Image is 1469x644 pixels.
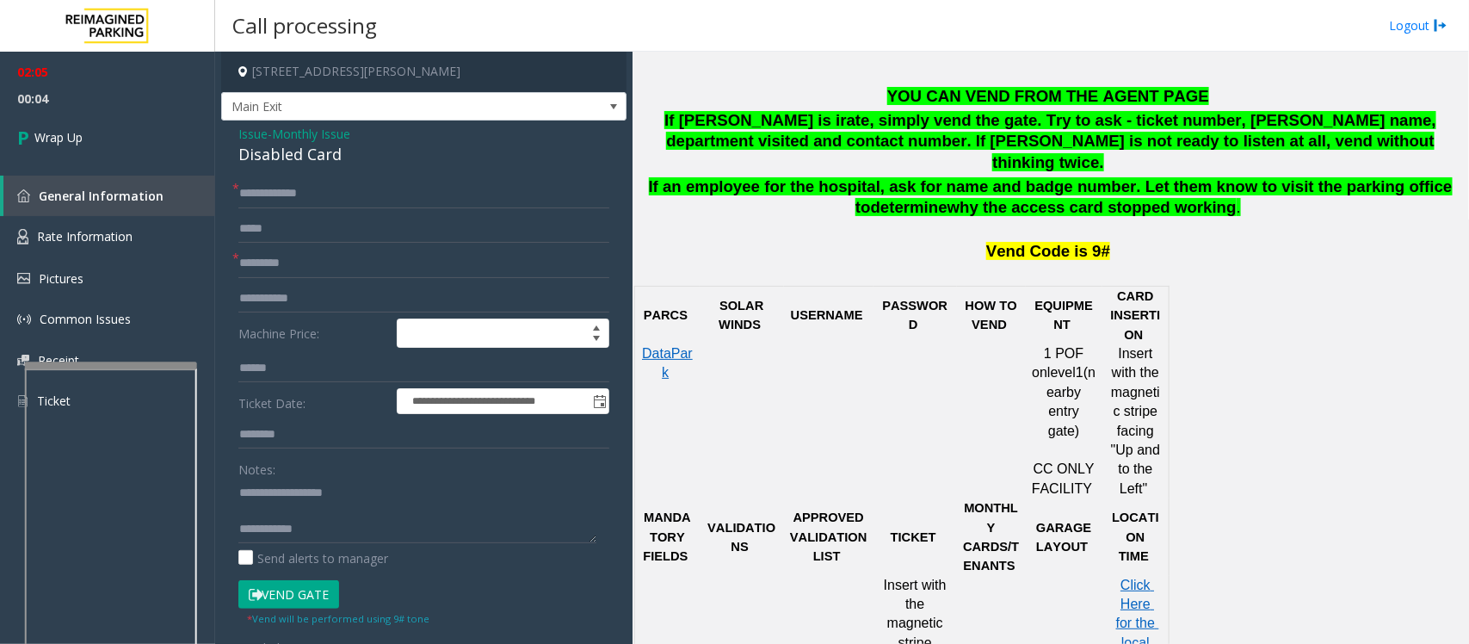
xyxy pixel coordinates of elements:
span: 1 [1076,365,1083,380]
span: APPROVED VALIDATION LIST [790,511,871,563]
span: - [268,126,350,142]
span: MANDATORY FIELDS [643,511,690,563]
a: Logout [1389,16,1447,34]
label: Ticket Date: [234,388,392,414]
span: Increase value [584,319,608,333]
span: Toggle popup [589,389,608,413]
span: Pictures [39,270,83,287]
button: Vend Gate [238,580,339,610]
span: CARD INSERTION [1111,289,1161,342]
img: 'icon' [17,229,28,245]
span: Main Exit [222,93,545,121]
span: PASSWORD [882,299,947,331]
a: General Information [3,176,215,216]
span: Wrap Up [34,128,83,146]
div: Disabled Card [238,143,609,166]
span: SOLAR WINDS [719,299,767,331]
span: USERNAME [791,308,863,322]
span: EQUIPMENT [1035,299,1094,331]
label: Machine Price: [234,319,392,348]
span: HOW TO VEND [966,299,1021,331]
span: why the access card stopped working [947,198,1237,216]
span: YOU CAN VEND FROM THE AGENT PAGE [887,87,1209,105]
span: PARCS [644,308,688,322]
span: General Information [39,188,164,204]
span: Rate Information [37,228,133,245]
img: 'icon' [17,189,30,202]
span: VALIDATIONS [707,521,775,554]
span: GARAGE LAYOUT [1036,521,1095,554]
span: level [1047,365,1076,380]
span: TICKET [891,530,936,544]
span: If an employee for the hospital, ask for name and badge number. Let them know to visit the parkin... [649,177,1453,217]
label: Notes: [238,455,275,479]
span: Common Issues [40,311,131,327]
span: Vend Code is 9# [986,242,1110,260]
span: (nearby entry gate) [1046,365,1096,437]
span: determine [871,198,947,216]
span: If [PERSON_NAME] is irate, simply vend the gate. Try to ask - ticket number, [PERSON_NAME] name, ... [664,111,1436,172]
img: 'icon' [17,355,29,366]
span: Decrease value [584,333,608,347]
span: Receipt [38,352,79,368]
img: 'icon' [17,313,31,326]
img: 'icon' [17,273,30,284]
h3: Call processing [224,4,386,46]
span: LOCATION TIME [1112,511,1159,563]
span: . [1237,198,1241,216]
label: Send alerts to manager [238,549,388,567]
span: CC ONLY FACILITY [1032,461,1098,495]
small: Vend will be performed using 9# tone [247,612,429,625]
img: 'icon' [17,393,28,409]
img: logout [1434,16,1447,34]
span: Monthly Issue [272,125,350,143]
h4: [STREET_ADDRESS][PERSON_NAME] [221,52,626,92]
span: Issue [238,125,268,143]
